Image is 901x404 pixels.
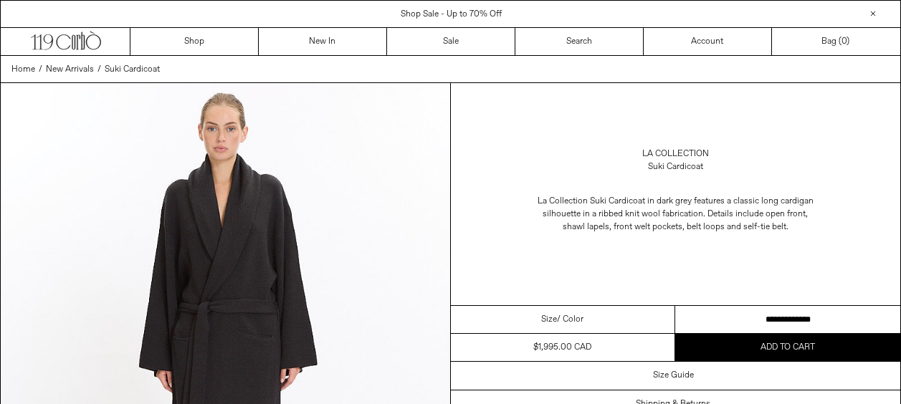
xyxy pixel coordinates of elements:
span: Suki Cardicoat [105,64,160,75]
span: Home [11,64,35,75]
a: Account [644,28,772,55]
div: $1,995.00 CAD [533,341,591,354]
a: Shop Sale - Up to 70% Off [401,9,502,20]
a: Sale [387,28,515,55]
span: / [39,63,42,76]
h3: Size Guide [653,370,694,380]
a: New Arrivals [46,63,94,76]
span: Add to cart [761,342,815,353]
div: Suki Cardicoat [648,160,703,173]
a: La Collection [642,148,709,160]
a: Suki Cardicoat [105,63,160,76]
p: La Collection Suki Cardicoat in dark grey features a classic long cardigan silhouette in a ribbed... [532,188,819,241]
a: Shop [130,28,259,55]
span: New Arrivals [46,64,94,75]
span: / [97,63,101,76]
a: Home [11,63,35,76]
span: 0 [842,36,847,47]
button: Add to cart [675,334,900,361]
a: Search [515,28,644,55]
span: Size [541,313,557,326]
span: ) [842,35,849,48]
a: New In [259,28,387,55]
a: Bag () [772,28,900,55]
span: / Color [557,313,583,326]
